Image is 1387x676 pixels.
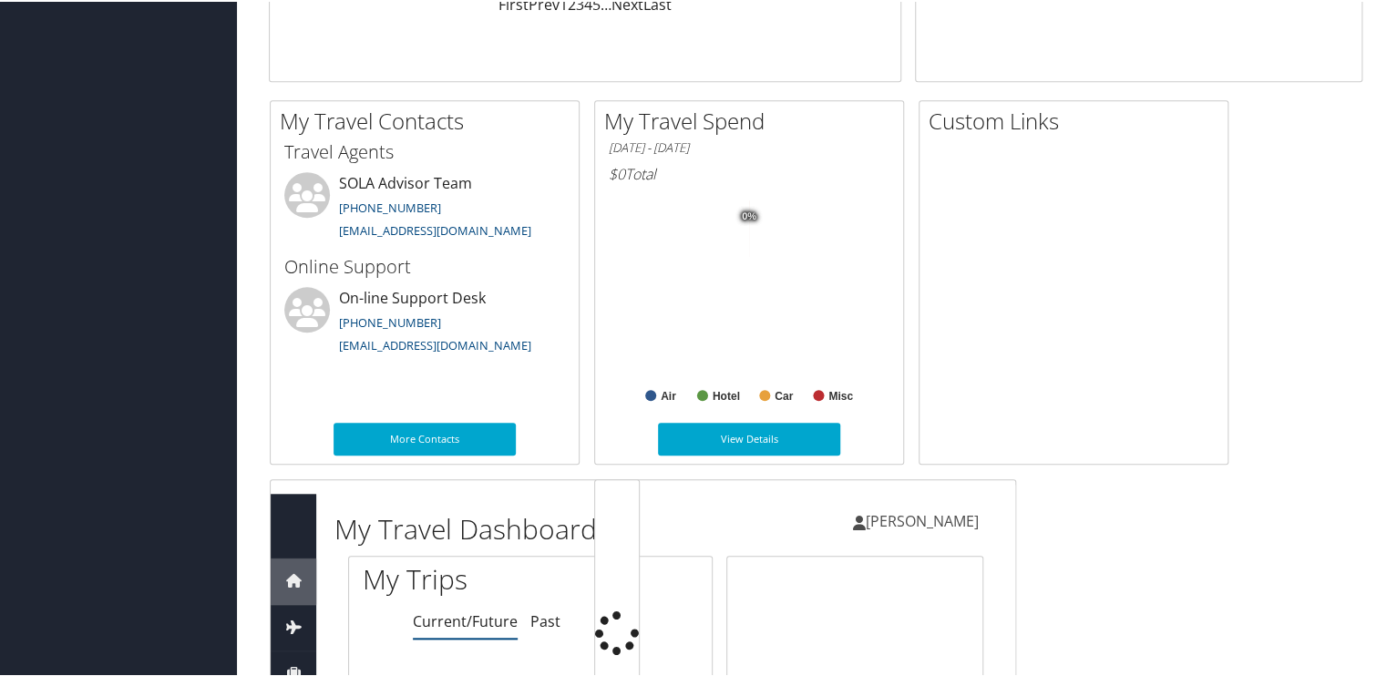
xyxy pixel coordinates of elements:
[413,609,518,630] a: Current/Future
[275,285,574,360] li: On-line Support Desk
[339,220,531,237] a: [EMAIL_ADDRESS][DOMAIN_NAME]
[280,104,579,135] h2: My Travel Contacts
[339,312,441,329] a: [PHONE_NUMBER]
[775,388,793,401] text: Car
[658,421,840,454] a: View Details
[339,335,531,352] a: [EMAIL_ADDRESS][DOMAIN_NAME]
[609,162,889,182] h6: Total
[929,104,1228,135] h2: Custom Links
[284,138,565,163] h3: Travel Agents
[334,421,516,454] a: More Contacts
[275,170,574,245] li: SOLA Advisor Team
[661,388,676,401] text: Air
[828,388,853,401] text: Misc
[530,609,560,630] a: Past
[334,508,776,547] h1: My Travel Dashboard
[853,492,997,547] a: [PERSON_NAME]
[339,198,441,214] a: [PHONE_NUMBER]
[713,388,740,401] text: Hotel
[284,252,565,278] h3: Online Support
[866,509,979,529] span: [PERSON_NAME]
[604,104,903,135] h2: My Travel Spend
[609,162,625,182] span: $0
[742,210,756,220] tspan: 0%
[363,558,547,597] h1: My Trips
[609,138,889,155] h6: [DATE] - [DATE]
